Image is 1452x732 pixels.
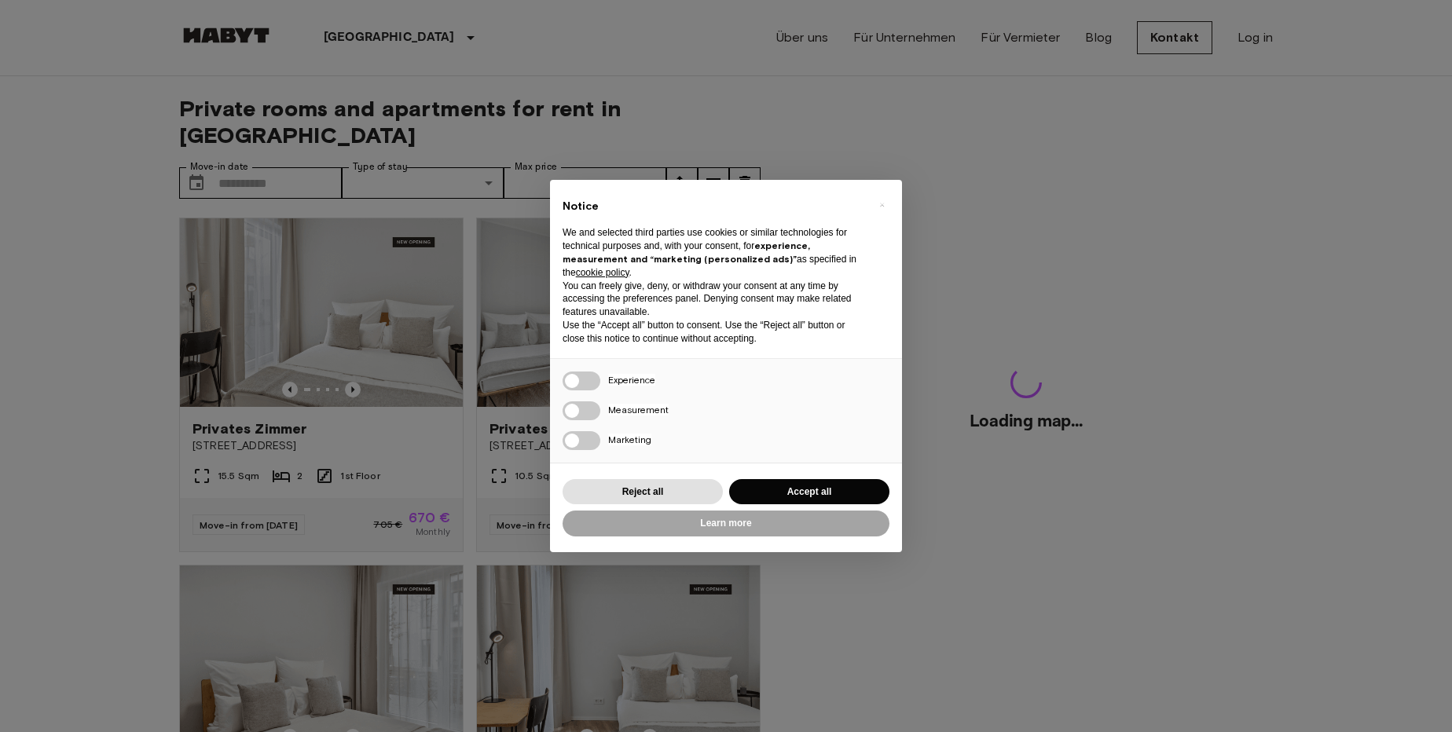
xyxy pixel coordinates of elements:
p: We and selected third parties use cookies or similar technologies for technical purposes and, wit... [563,226,864,279]
button: Close this notice [869,192,894,218]
button: Reject all [563,479,723,505]
p: You can freely give, deny, or withdraw your consent at any time by accessing the preferences pane... [563,280,864,319]
p: Use the “Accept all” button to consent. Use the “Reject all” button or close this notice to conti... [563,319,864,346]
strong: experience, measurement and “marketing (personalized ads)” [563,240,810,265]
span: × [879,196,885,214]
button: Learn more [563,511,889,536]
a: cookie policy [576,267,629,278]
button: Accept all [729,479,889,505]
span: Measurement [608,404,669,415]
h2: Notice [563,199,864,214]
span: Experience [608,374,655,386]
span: Marketing [608,434,651,445]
